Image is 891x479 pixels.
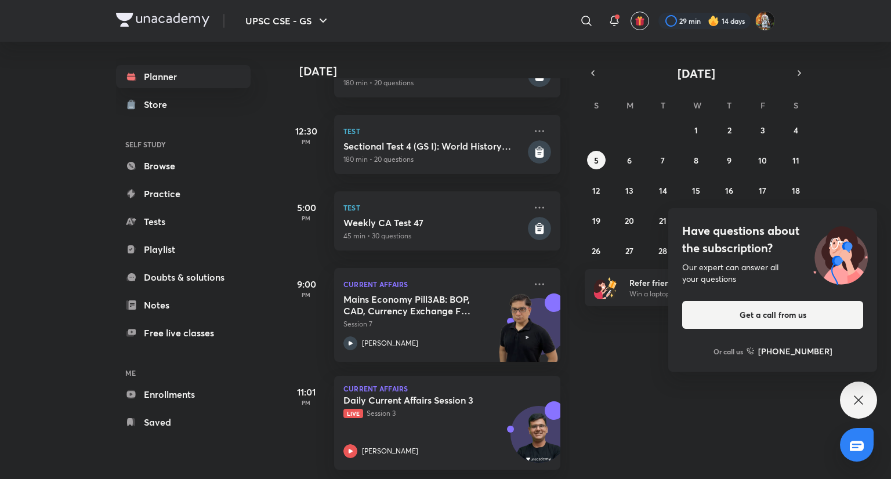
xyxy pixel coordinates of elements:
[116,210,251,233] a: Tests
[343,408,526,419] p: Session 3
[592,215,600,226] abbr: October 19, 2025
[594,155,599,166] abbr: October 5, 2025
[725,185,733,196] abbr: October 16, 2025
[343,140,526,152] h5: Sectional Test 4 (GS I): World History + Art and Culture + Current Affairs
[760,100,765,111] abbr: Friday
[343,124,526,138] p: Test
[758,155,767,166] abbr: October 10, 2025
[283,124,329,138] h5: 12:30
[587,211,606,230] button: October 19, 2025
[116,182,251,205] a: Practice
[804,222,877,285] img: ttu_illustration_new.svg
[794,125,798,136] abbr: October 4, 2025
[754,151,772,169] button: October 10, 2025
[116,238,251,261] a: Playlist
[755,11,775,31] img: Prakhar Singh
[658,245,667,256] abbr: October 28, 2025
[116,363,251,383] h6: ME
[594,276,617,299] img: referral
[792,155,799,166] abbr: October 11, 2025
[654,211,672,230] button: October 21, 2025
[620,211,639,230] button: October 20, 2025
[635,16,645,26] img: avatar
[283,138,329,145] p: PM
[116,383,251,406] a: Enrollments
[659,215,667,226] abbr: October 21, 2025
[629,289,772,299] p: Win a laptop, vouchers & more
[720,181,738,199] button: October 16, 2025
[747,345,832,357] a: [PHONE_NUMBER]
[661,155,665,166] abbr: October 7, 2025
[511,412,567,468] img: Avatar
[116,266,251,289] a: Doubts & solutions
[787,181,805,199] button: October 18, 2025
[687,181,705,199] button: October 15, 2025
[682,222,863,257] h4: Have questions about the subscription?
[343,154,526,165] p: 180 min • 20 questions
[760,125,765,136] abbr: October 3, 2025
[754,121,772,139] button: October 3, 2025
[283,291,329,298] p: PM
[283,399,329,406] p: PM
[587,241,606,260] button: October 26, 2025
[594,100,599,111] abbr: Sunday
[631,12,649,30] button: avatar
[620,181,639,199] button: October 13, 2025
[794,100,798,111] abbr: Saturday
[587,181,606,199] button: October 12, 2025
[343,293,488,317] h5: Mains Economy Pill3AB: BOP, CAD, Currency Exchange FDI FPI
[343,231,526,241] p: 45 min • 30 questions
[759,185,766,196] abbr: October 17, 2025
[116,293,251,317] a: Notes
[625,245,633,256] abbr: October 27, 2025
[587,151,606,169] button: October 5, 2025
[116,154,251,177] a: Browse
[283,215,329,222] p: PM
[687,121,705,139] button: October 1, 2025
[343,217,526,228] h5: Weekly CA Test 47
[362,446,418,456] p: [PERSON_NAME]
[116,13,209,30] a: Company Logo
[116,411,251,434] a: Saved
[283,201,329,215] h5: 5:00
[694,155,698,166] abbr: October 8, 2025
[343,319,526,329] p: Session 7
[625,185,633,196] abbr: October 13, 2025
[626,100,633,111] abbr: Monday
[362,338,418,349] p: [PERSON_NAME]
[497,293,560,373] img: unacademy
[625,215,634,226] abbr: October 20, 2025
[687,151,705,169] button: October 8, 2025
[343,409,363,418] span: Live
[592,245,600,256] abbr: October 26, 2025
[116,13,209,27] img: Company Logo
[713,346,743,357] p: Or call us
[283,277,329,291] h5: 9:00
[659,185,667,196] abbr: October 14, 2025
[238,9,337,32] button: UPSC CSE - GS
[661,100,665,111] abbr: Tuesday
[720,121,738,139] button: October 2, 2025
[654,151,672,169] button: October 7, 2025
[682,262,863,285] div: Our expert can answer all your questions
[620,151,639,169] button: October 6, 2025
[299,64,572,78] h4: [DATE]
[601,65,791,81] button: [DATE]
[727,100,731,111] abbr: Thursday
[754,181,772,199] button: October 17, 2025
[694,125,698,136] abbr: October 1, 2025
[654,241,672,260] button: October 28, 2025
[727,155,731,166] abbr: October 9, 2025
[144,97,174,111] div: Store
[343,277,526,291] p: Current Affairs
[343,78,526,88] p: 180 min • 20 questions
[708,15,719,27] img: streak
[627,155,632,166] abbr: October 6, 2025
[792,185,800,196] abbr: October 18, 2025
[629,277,772,289] h6: Refer friends
[787,121,805,139] button: October 4, 2025
[116,135,251,154] h6: SELF STUDY
[343,394,488,406] h5: Daily Current Affairs Session 3
[654,181,672,199] button: October 14, 2025
[678,66,715,81] span: [DATE]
